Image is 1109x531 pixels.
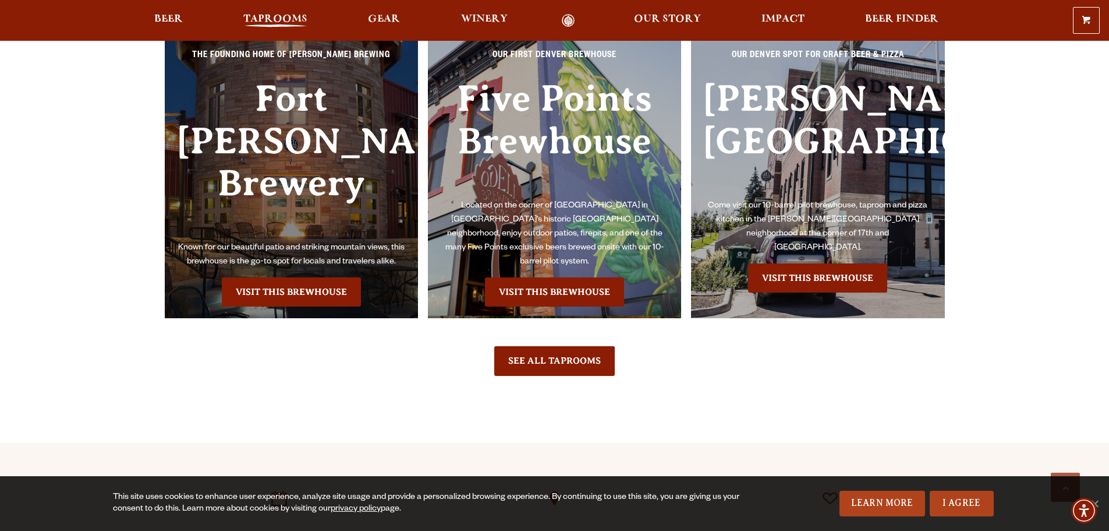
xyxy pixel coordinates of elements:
p: The Founding Home of [PERSON_NAME] Brewing [176,49,407,70]
p: Our First Denver Brewhouse [440,49,670,70]
span: Impact [761,15,805,24]
span: Gear [368,15,400,24]
span: Beer Finder [865,15,938,24]
a: privacy policy [331,505,381,514]
a: This Year’s Beer [252,472,306,526]
p: Come visit our 10-barrel pilot brewhouse, taproom and pizza kitchen in the [PERSON_NAME][GEOGRAPH... [703,199,933,255]
a: Odell Home [547,14,590,27]
a: Beer Finder [858,14,946,27]
a: Taprooms [236,14,315,27]
div: Accessibility Menu [1071,498,1097,523]
a: Visit the Sloan’s Lake Brewhouse [748,263,887,293]
a: Scroll to top [1051,473,1080,502]
p: Our Denver spot for craft beer & pizza [703,49,933,70]
a: I Agree [930,491,994,516]
h3: Fort [PERSON_NAME] Brewery [176,78,407,241]
a: Visit the Fort Collin's Brewery & Taproom [222,277,361,307]
a: Find Odell Brews Near You [527,472,581,526]
span: Beer [154,15,183,24]
p: Known for our beautiful patio and striking mountain views, this brewhouse is the go-to spot for l... [176,241,407,269]
p: Located on the corner of [GEOGRAPHIC_DATA] in [GEOGRAPHIC_DATA]’s historic [GEOGRAPHIC_DATA] neig... [440,199,670,269]
h3: Five Points Brewhouse [440,78,670,199]
a: Join the Odell Team [803,472,857,526]
span: Taprooms [243,15,307,24]
a: Learn More [839,491,925,516]
div: This site uses cookies to enhance user experience, analyze site usage and provide a personalized ... [113,492,743,515]
a: Our Story [626,14,708,27]
a: Gear [360,14,408,27]
span: Our Story [634,15,701,24]
a: Beer [147,14,190,27]
a: See All Taprooms [494,346,615,375]
a: Impact [754,14,812,27]
span: Winery [461,15,508,24]
h3: [PERSON_NAME][GEOGRAPHIC_DATA] [703,78,933,199]
a: Winery [453,14,515,27]
a: Visit the Five Points Brewhouse [485,277,624,307]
